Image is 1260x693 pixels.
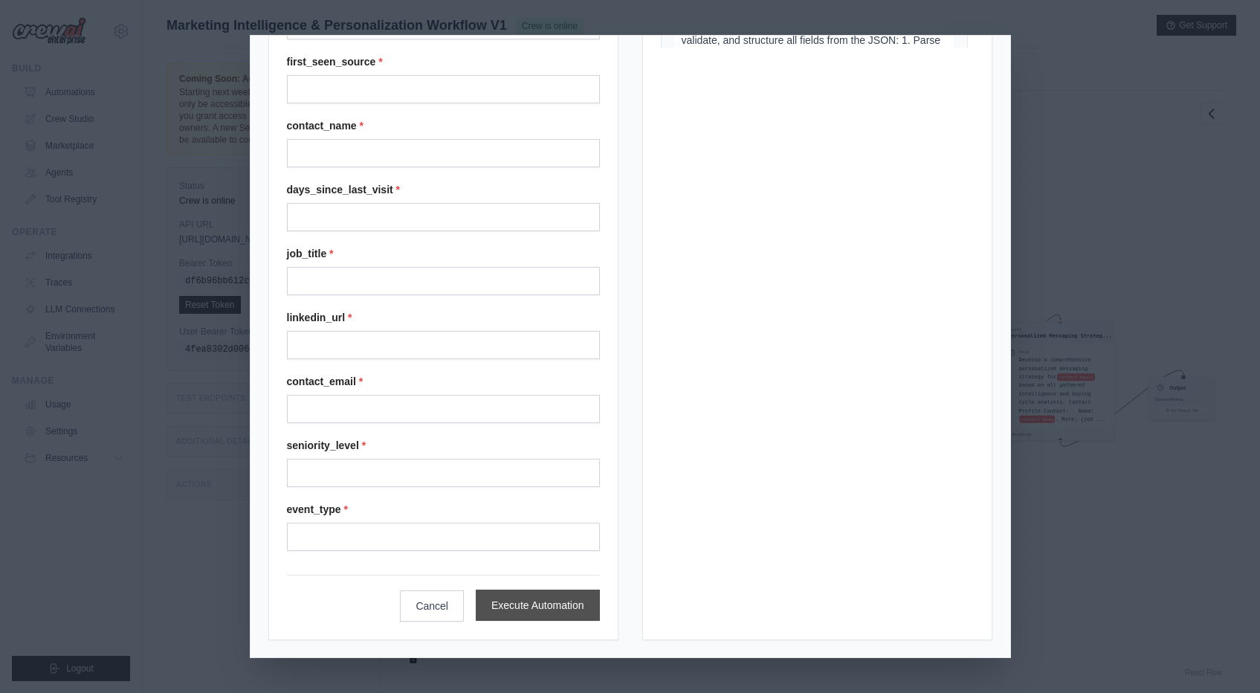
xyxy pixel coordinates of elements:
[400,590,464,622] button: Cancel
[287,374,600,389] label: contact_email
[287,182,600,197] label: days_since_last_visit
[287,438,600,453] label: seniority_level
[287,246,600,261] label: job_title
[476,590,600,621] button: Execute Automation
[287,502,600,517] label: event_type
[287,118,600,133] label: contact_name
[287,310,600,325] label: linkedin_url
[1186,622,1260,693] iframe: Chat Widget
